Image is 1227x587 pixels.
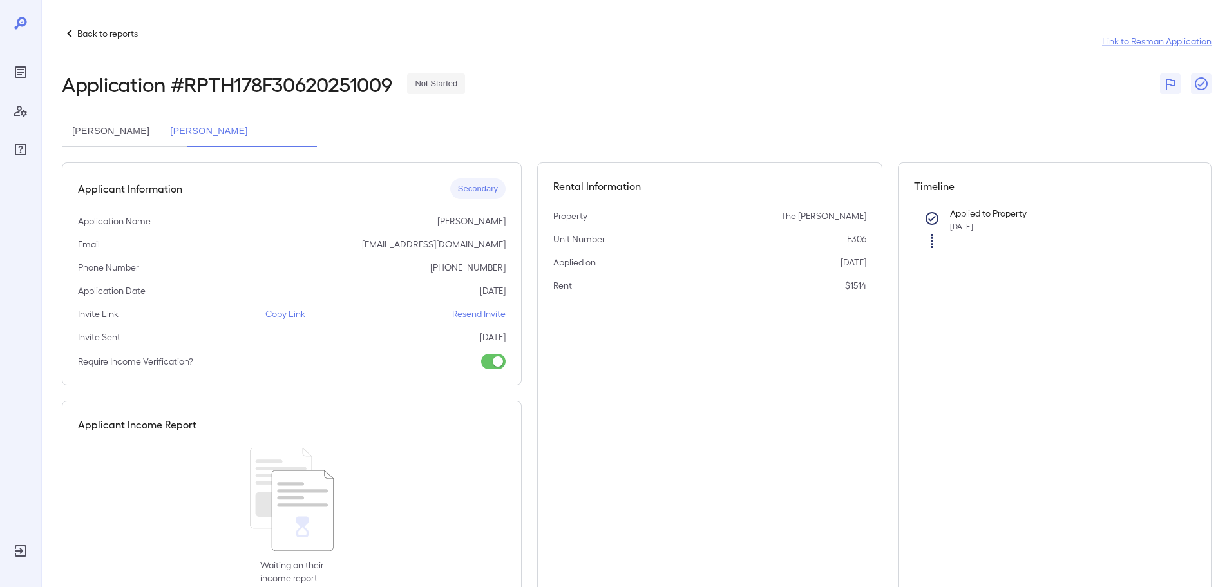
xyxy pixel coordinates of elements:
[265,307,305,320] p: Copy Link
[450,183,506,195] span: Secondary
[553,233,605,245] p: Unit Number
[480,331,506,343] p: [DATE]
[914,178,1196,194] h5: Timeline
[841,256,866,269] p: [DATE]
[847,233,866,245] p: F306
[78,284,146,297] p: Application Date
[362,238,506,251] p: [EMAIL_ADDRESS][DOMAIN_NAME]
[10,139,31,160] div: FAQ
[407,78,465,90] span: Not Started
[950,222,973,231] span: [DATE]
[160,116,258,147] button: [PERSON_NAME]
[553,279,572,292] p: Rent
[10,101,31,121] div: Manage Users
[10,541,31,561] div: Log Out
[452,307,506,320] p: Resend Invite
[260,559,324,584] p: Waiting on their income report
[1191,73,1212,94] button: Close Report
[553,178,866,194] h5: Rental Information
[78,355,193,368] p: Require Income Verification?
[553,209,587,222] p: Property
[781,209,866,222] p: The [PERSON_NAME]
[78,181,182,197] h5: Applicant Information
[950,207,1175,220] p: Applied to Property
[62,116,160,147] button: [PERSON_NAME]
[553,256,596,269] p: Applied on
[10,62,31,82] div: Reports
[77,27,138,40] p: Back to reports
[78,331,120,343] p: Invite Sent
[78,417,196,432] h5: Applicant Income Report
[78,307,119,320] p: Invite Link
[430,261,506,274] p: [PHONE_NUMBER]
[62,72,392,95] h2: Application # RPTH178F30620251009
[78,215,151,227] p: Application Name
[1160,73,1181,94] button: Flag Report
[78,238,100,251] p: Email
[480,284,506,297] p: [DATE]
[437,215,506,227] p: [PERSON_NAME]
[1102,35,1212,48] a: Link to Resman Application
[845,279,866,292] p: $1514
[78,261,139,274] p: Phone Number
